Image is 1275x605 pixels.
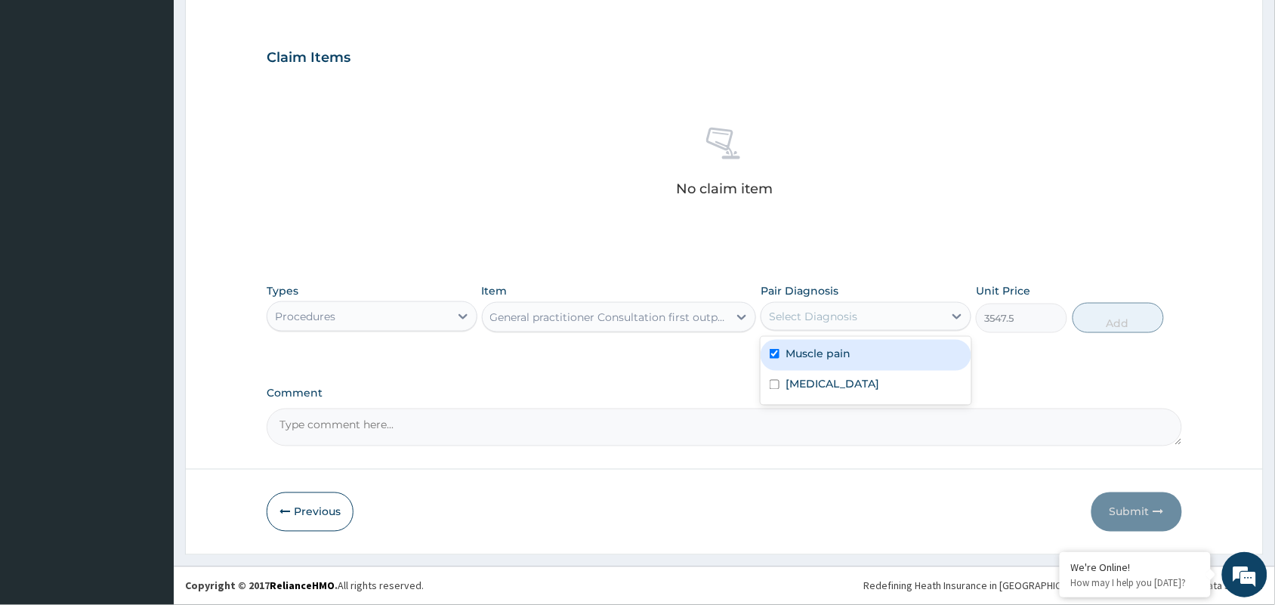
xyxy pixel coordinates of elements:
div: Chat with us now [79,85,254,104]
strong: Copyright © 2017 . [185,579,338,593]
footer: All rights reserved. [174,566,1275,605]
label: [MEDICAL_DATA] [786,377,879,392]
h3: Claim Items [267,50,350,66]
button: Previous [267,492,353,532]
label: Item [482,283,508,298]
span: We're online! [88,190,208,343]
img: d_794563401_company_1708531726252_794563401 [28,76,61,113]
div: Minimize live chat window [248,8,284,44]
label: Comment [267,387,1182,400]
button: Add [1073,303,1164,333]
label: Pair Diagnosis [761,283,838,298]
div: We're Online! [1071,560,1199,574]
label: Types [267,285,298,298]
p: No claim item [676,181,773,196]
label: Muscle pain [786,346,851,361]
a: RelianceHMO [270,579,335,593]
div: General practitioner Consultation first outpatient consultation [490,310,730,325]
textarea: Type your message and hit 'Enter' [8,412,288,465]
label: Unit Price [976,283,1030,298]
p: How may I help you today? [1071,576,1199,589]
div: Procedures [275,309,335,324]
div: Select Diagnosis [769,309,857,324]
div: Redefining Heath Insurance in [GEOGRAPHIC_DATA] using Telemedicine and Data Science! [864,579,1264,594]
button: Submit [1091,492,1182,532]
